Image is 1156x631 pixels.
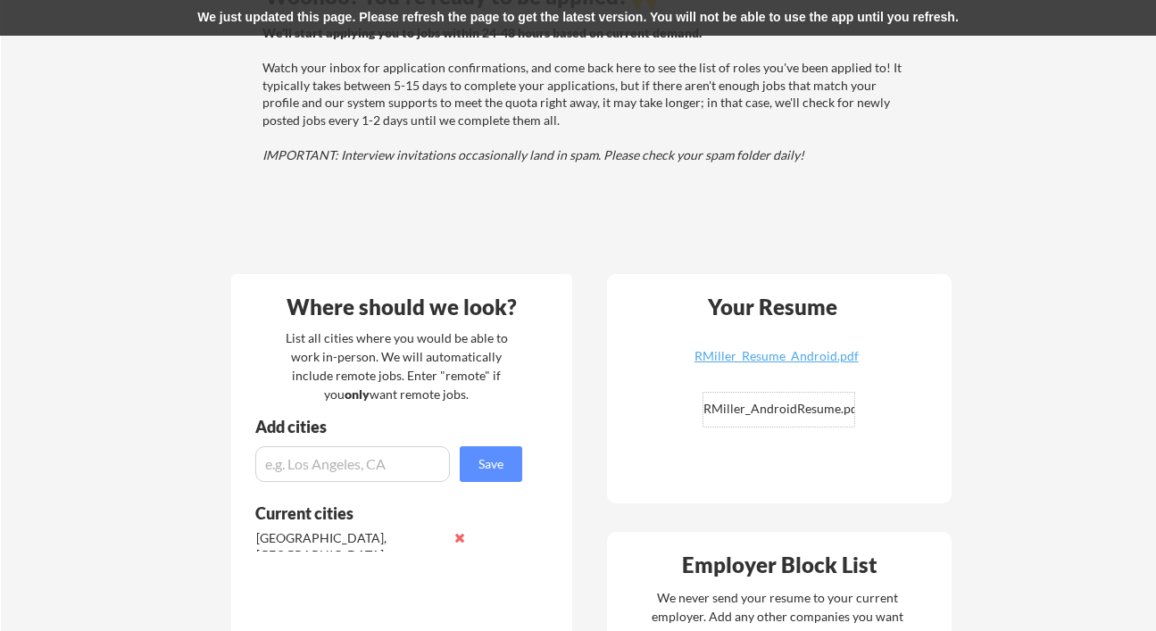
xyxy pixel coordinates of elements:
[262,24,906,164] div: Watch your inbox for application confirmations, and come back here to see the list of roles you'v...
[274,328,520,403] div: List all cities where you would be able to work in-person. We will automatically include remote j...
[345,386,370,402] strong: only
[256,529,445,564] div: [GEOGRAPHIC_DATA], [GEOGRAPHIC_DATA]
[670,350,883,378] a: RMiller_Resume_Android.pdf
[614,554,946,576] div: Employer Block List
[685,296,861,318] div: Your Resume
[255,446,450,482] input: e.g. Los Angeles, CA
[255,505,503,521] div: Current cities
[255,419,527,435] div: Add cities
[262,147,804,162] em: IMPORTANT: Interview invitations occasionally land in spam. Please check your spam folder daily!
[460,446,522,482] button: Save
[236,296,568,318] div: Where should we look?
[670,350,883,362] div: RMiller_Resume_Android.pdf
